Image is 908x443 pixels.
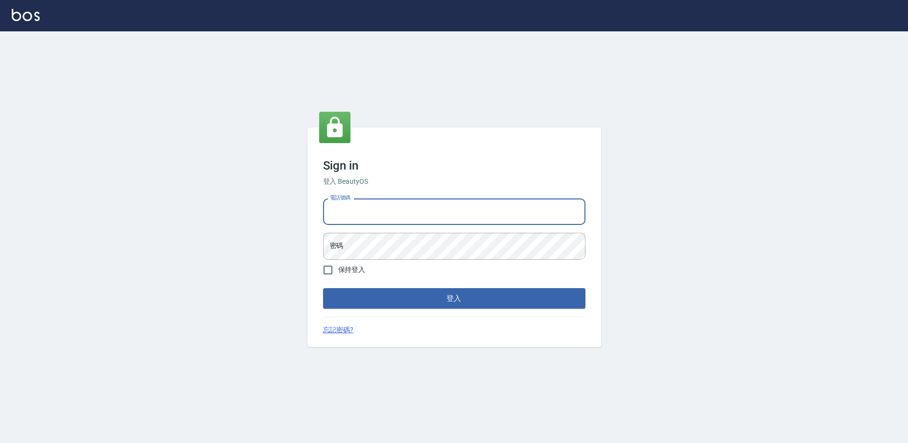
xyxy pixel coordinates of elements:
[323,325,354,335] a: 忘記密碼?
[323,288,585,309] button: 登入
[338,265,366,275] span: 保持登入
[12,9,40,21] img: Logo
[323,159,585,172] h3: Sign in
[323,176,585,187] h6: 登入 BeautyOS
[330,194,350,201] label: 電話號碼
